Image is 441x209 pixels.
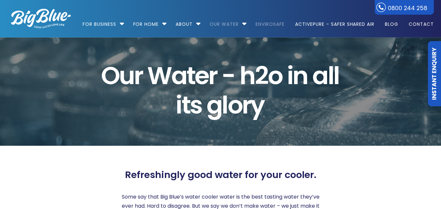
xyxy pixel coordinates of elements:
span: s [190,90,202,120]
span: l [222,90,227,120]
span: o [228,90,242,120]
span: o [268,61,282,90]
span: u [119,61,134,90]
span: h [240,61,255,90]
span: O [101,61,119,90]
a: Instant Enquiry [428,41,441,106]
span: 2 [255,61,268,90]
span: e [195,61,208,90]
span: l [328,61,333,90]
span: W [147,61,171,90]
span: - [222,61,235,90]
span: r [208,61,217,90]
span: n [292,61,307,90]
span: t [186,61,195,90]
img: logo [11,9,71,28]
span: r [242,90,250,120]
span: t [181,90,190,120]
span: r [134,61,142,90]
span: Refreshingly good water for your cooler. [125,169,316,181]
span: g [207,90,222,120]
span: y [250,90,264,120]
span: i [176,90,181,120]
span: l [333,61,339,90]
span: a [171,61,186,90]
span: i [287,61,292,90]
span: a [312,61,327,90]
